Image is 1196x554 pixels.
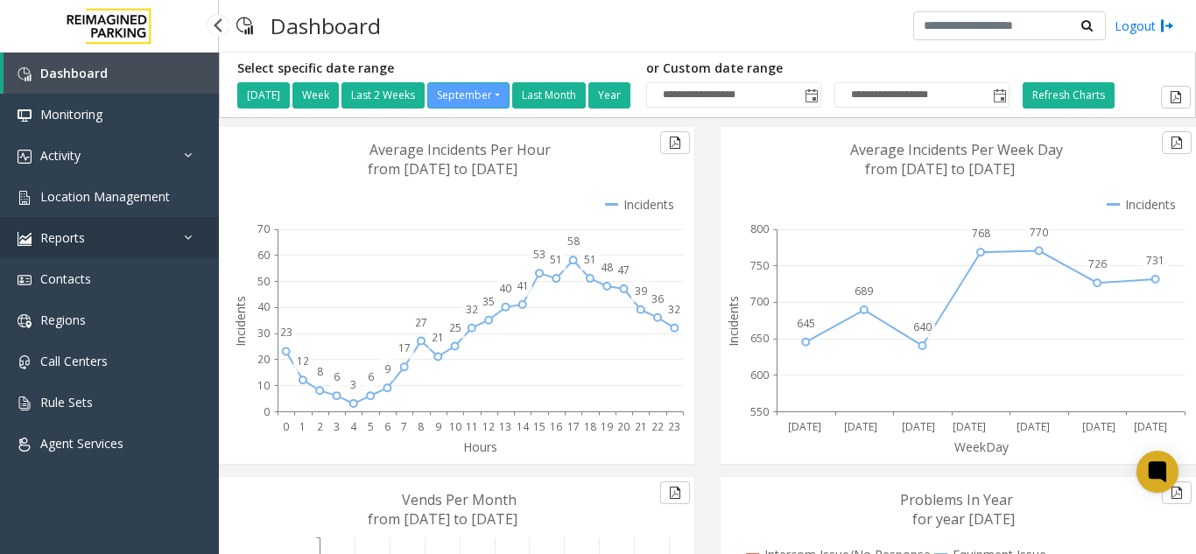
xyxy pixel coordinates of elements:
[1088,256,1107,271] text: 726
[280,325,292,340] text: 23
[850,140,1063,159] text: Average Incidents Per Week Day
[651,419,664,434] text: 22
[651,291,664,306] text: 36
[954,438,1010,455] text: WeekDay
[1161,86,1191,109] button: Export to pdf
[415,315,427,330] text: 27
[350,419,357,434] text: 4
[482,419,495,434] text: 12
[463,438,497,455] text: Hours
[418,419,424,434] text: 8
[750,404,769,419] text: 550
[18,355,32,369] img: 'icon'
[466,302,478,317] text: 32
[297,354,309,368] text: 12
[257,352,270,367] text: 20
[989,83,1009,108] span: Toggle popup
[517,278,529,293] text: 41
[1146,253,1164,268] text: 731
[617,263,630,277] text: 47
[369,140,551,159] text: Average Incidents Per Hour
[232,296,249,347] text: Incidents
[449,419,461,434] text: 10
[334,369,340,384] text: 6
[292,82,339,109] button: Week
[264,404,270,419] text: 0
[900,490,1013,509] text: Problems In Year
[40,229,85,246] span: Reports
[533,419,545,434] text: 15
[801,83,820,108] span: Toggle popup
[18,314,32,328] img: 'icon'
[913,319,932,334] text: 640
[368,509,517,529] text: from [DATE] to [DATE]
[750,221,769,236] text: 800
[1030,225,1048,240] text: 770
[517,419,530,434] text: 14
[299,419,306,434] text: 1
[449,320,461,335] text: 25
[567,234,580,249] text: 58
[584,419,596,434] text: 18
[660,481,690,504] button: Export to pdf
[257,274,270,289] text: 50
[953,419,986,434] text: [DATE]
[350,377,356,392] text: 3
[40,188,170,205] span: Location Management
[40,270,91,287] span: Contacts
[236,4,253,47] img: pageIcon
[368,159,517,179] text: from [DATE] to [DATE]
[368,369,374,384] text: 6
[18,191,32,205] img: 'icon'
[257,326,270,340] text: 30
[499,419,511,434] text: 13
[40,435,123,452] span: Agent Services
[646,61,1010,76] h5: or Custom date range
[588,82,630,109] button: Year
[257,378,270,393] text: 10
[912,509,1015,529] text: for year [DATE]
[750,258,769,273] text: 750
[844,419,877,434] text: [DATE]
[40,106,102,123] span: Monitoring
[750,294,769,309] text: 700
[855,284,873,298] text: 689
[40,65,108,81] span: Dashboard
[18,273,32,287] img: 'icon'
[18,396,32,410] img: 'icon'
[660,131,690,154] button: Export to pdf
[432,330,444,345] text: 21
[40,147,81,164] span: Activity
[668,419,680,434] text: 23
[902,419,935,434] text: [DATE]
[262,4,390,47] h3: Dashboard
[635,284,647,298] text: 39
[257,248,270,263] text: 60
[617,419,630,434] text: 20
[512,82,586,109] button: Last Month
[237,61,633,76] h5: Select specific date range
[584,252,596,267] text: 51
[40,312,86,328] span: Regions
[533,247,545,262] text: 53
[384,419,390,434] text: 6
[567,419,580,434] text: 17
[317,419,323,434] text: 2
[635,419,647,434] text: 21
[283,419,289,434] text: 0
[317,364,323,379] text: 8
[40,394,93,410] span: Rule Sets
[334,419,340,434] text: 3
[18,232,32,246] img: 'icon'
[601,260,613,275] text: 48
[368,419,374,434] text: 5
[1162,481,1192,504] button: Export to pdf
[1017,419,1050,434] text: [DATE]
[499,281,511,296] text: 40
[482,294,495,309] text: 35
[18,438,32,452] img: 'icon'
[402,490,517,509] text: Vends Per Month
[668,302,680,317] text: 32
[18,150,32,164] img: 'icon'
[401,419,407,434] text: 7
